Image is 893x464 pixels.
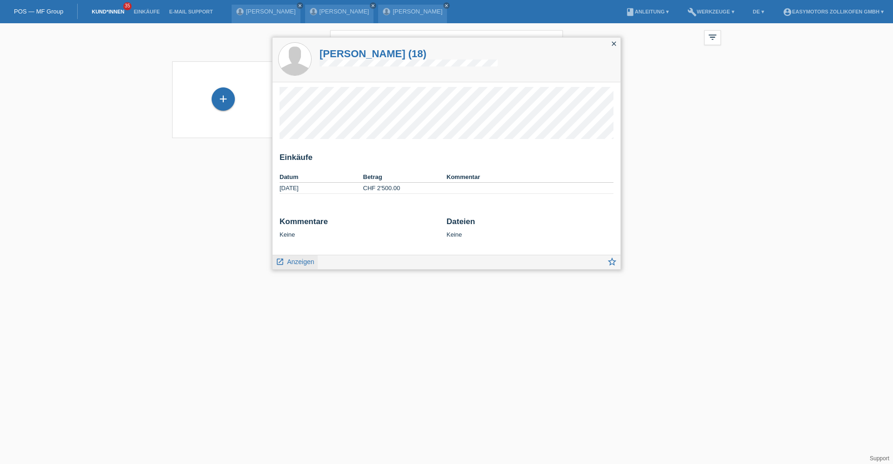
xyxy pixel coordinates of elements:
[320,48,498,60] a: [PERSON_NAME] (18)
[748,9,769,14] a: DE ▾
[298,3,302,8] i: close
[687,7,697,17] i: build
[280,217,440,238] div: Keine
[276,258,284,266] i: launch
[246,8,296,15] a: [PERSON_NAME]
[276,255,314,267] a: launch Anzeigen
[297,2,303,9] a: close
[14,8,63,15] a: POS — MF Group
[607,257,617,267] i: star_border
[320,8,369,15] a: [PERSON_NAME]
[287,258,314,265] span: Anzeigen
[393,8,442,15] a: [PERSON_NAME]
[280,183,363,194] td: [DATE]
[280,217,440,231] h2: Kommentare
[123,2,132,10] span: 35
[607,258,617,269] a: star_border
[280,153,613,167] h2: Einkäufe
[87,9,129,14] a: Kund*innen
[683,9,739,14] a: buildWerkzeuge ▾
[446,217,613,231] h2: Dateien
[330,30,563,52] input: Suche...
[621,9,673,14] a: bookAnleitung ▾
[707,32,718,42] i: filter_list
[778,9,888,14] a: account_circleEasymotors Zollikofen GmbH ▾
[610,40,618,47] i: close
[783,7,792,17] i: account_circle
[371,3,375,8] i: close
[446,172,613,183] th: Kommentar
[626,7,635,17] i: book
[212,91,234,107] div: Kund*in hinzufügen
[443,2,450,9] a: close
[446,217,613,238] div: Keine
[363,183,447,194] td: CHF 2'500.00
[370,2,376,9] a: close
[444,3,449,8] i: close
[870,455,889,462] a: Support
[363,172,447,183] th: Betrag
[129,9,164,14] a: Einkäufe
[280,172,363,183] th: Datum
[547,35,558,46] i: close
[165,9,218,14] a: E-Mail Support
